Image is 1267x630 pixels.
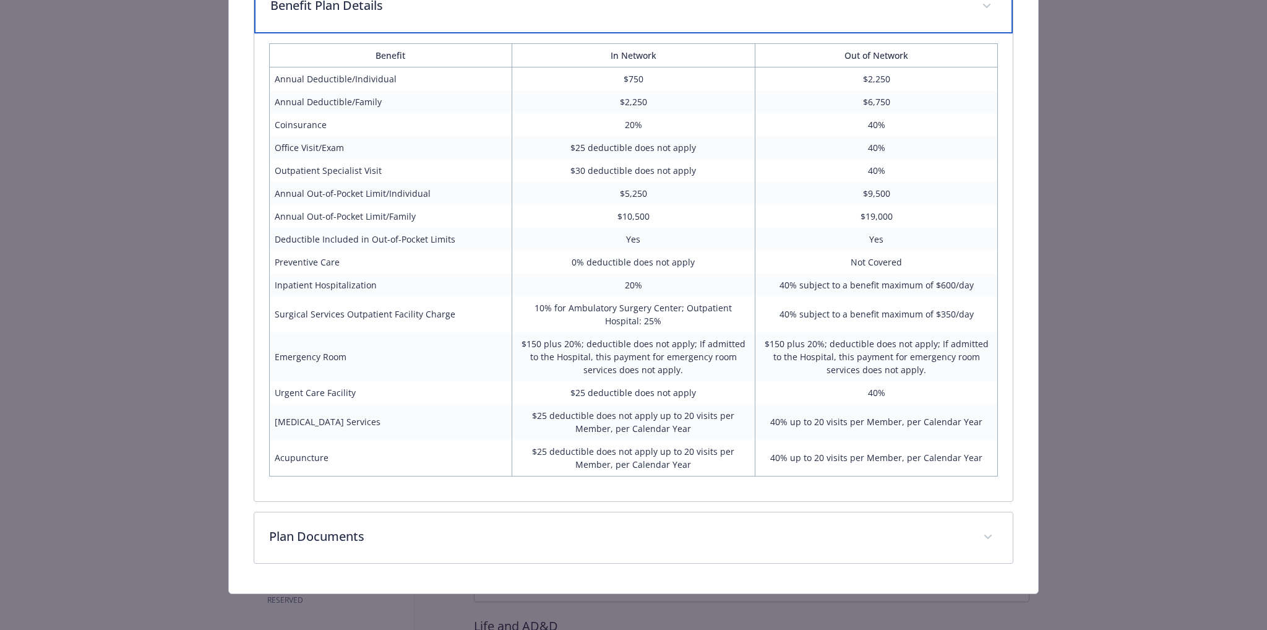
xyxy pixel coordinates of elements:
[512,381,755,404] td: $25 deductible does not apply
[512,404,755,440] td: $25 deductible does not apply up to 20 visits per Member, per Calendar Year
[755,182,998,205] td: $9,500
[269,159,512,182] td: Outpatient Specialist Visit
[512,182,755,205] td: $5,250
[269,205,512,228] td: Annual Out-of-Pocket Limit/Family
[254,512,1013,563] div: Plan Documents
[269,527,969,546] p: Plan Documents
[254,33,1013,501] div: Benefit Plan Details
[755,159,998,182] td: 40%
[269,67,512,90] td: Annual Deductible/Individual
[269,113,512,136] td: Coinsurance
[269,228,512,251] td: Deductible Included in Out-of-Pocket Limits
[512,274,755,296] td: 20%
[755,90,998,113] td: $6,750
[755,381,998,404] td: 40%
[269,404,512,440] td: [MEDICAL_DATA] Services
[755,136,998,159] td: 40%
[755,43,998,67] th: Out of Network
[269,332,512,381] td: Emergency Room
[755,67,998,90] td: $2,250
[755,440,998,477] td: 40% up to 20 visits per Member, per Calendar Year
[512,440,755,477] td: $25 deductible does not apply up to 20 visits per Member, per Calendar Year
[269,43,512,67] th: Benefit
[512,332,755,381] td: $150 plus 20%; deductible does not apply; If admitted to the Hospital, this payment for emergency...
[269,296,512,332] td: Surgical Services Outpatient Facility Charge
[512,67,755,90] td: $750
[512,113,755,136] td: 20%
[755,332,998,381] td: $150 plus 20%; deductible does not apply; If admitted to the Hospital, this payment for emergency...
[755,113,998,136] td: 40%
[269,274,512,296] td: Inpatient Hospitalization
[512,228,755,251] td: Yes
[512,251,755,274] td: 0% deductible does not apply
[755,251,998,274] td: Not Covered
[269,182,512,205] td: Annual Out-of-Pocket Limit/Individual
[512,136,755,159] td: $25 deductible does not apply
[755,296,998,332] td: 40% subject to a benefit maximum of $350/day
[512,90,755,113] td: $2,250
[512,159,755,182] td: $30 deductible does not apply
[512,296,755,332] td: 10% for Ambulatory Surgery Center; Outpatient Hospital: 25%
[269,381,512,404] td: Urgent Care Facility
[269,251,512,274] td: Preventive Care
[512,205,755,228] td: $10,500
[755,274,998,296] td: 40% subject to a benefit maximum of $600/day
[269,440,512,477] td: Acupuncture
[755,205,998,228] td: $19,000
[269,90,512,113] td: Annual Deductible/Family
[755,404,998,440] td: 40% up to 20 visits per Member, per Calendar Year
[269,136,512,159] td: Office Visit/Exam
[512,43,755,67] th: In Network
[755,228,998,251] td: Yes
